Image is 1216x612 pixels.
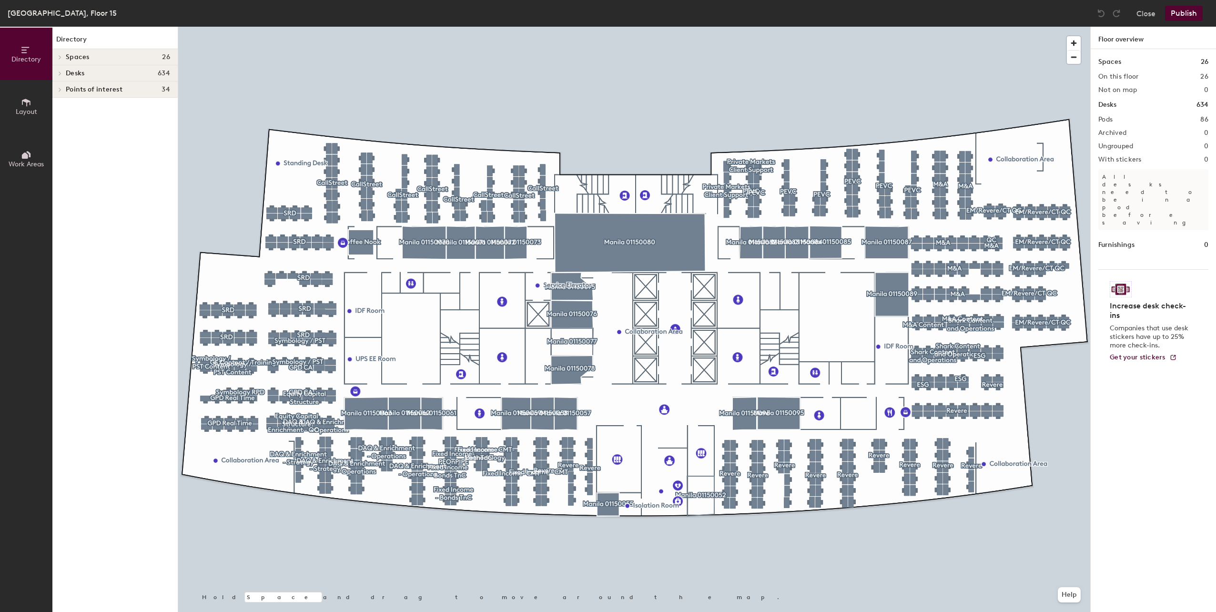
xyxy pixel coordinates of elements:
span: Get your stickers [1110,353,1165,361]
div: [GEOGRAPHIC_DATA], Floor 15 [8,7,117,19]
h1: Desks [1098,100,1116,110]
a: Get your stickers [1110,354,1177,362]
span: 34 [162,86,170,93]
h2: Pods [1098,116,1113,123]
span: 634 [158,70,170,77]
h1: 26 [1201,57,1208,67]
p: All desks need to be in a pod before saving [1098,169,1208,230]
button: Help [1058,587,1081,602]
h1: Floor overview [1091,27,1216,49]
span: 26 [162,53,170,61]
h2: Not on map [1098,86,1137,94]
img: Sticker logo [1110,281,1132,297]
h1: 0 [1204,240,1208,250]
p: Companies that use desk stickers have up to 25% more check-ins. [1110,324,1191,350]
img: Redo [1112,9,1121,18]
h2: 0 [1204,129,1208,137]
h4: Increase desk check-ins [1110,301,1191,320]
span: Layout [16,108,37,116]
h2: 26 [1200,73,1208,81]
button: Close [1136,6,1155,21]
h2: Archived [1098,129,1126,137]
h1: Directory [52,34,178,49]
h1: Spaces [1098,57,1121,67]
h2: On this floor [1098,73,1139,81]
span: Spaces [66,53,90,61]
span: Directory [11,55,41,63]
span: Points of interest [66,86,122,93]
button: Publish [1165,6,1203,21]
h2: With stickers [1098,156,1142,163]
span: Desks [66,70,84,77]
span: Work Areas [9,160,44,168]
h1: Furnishings [1098,240,1135,250]
h2: 0 [1204,143,1208,150]
img: Undo [1096,9,1106,18]
h1: 634 [1196,100,1208,110]
h2: Ungrouped [1098,143,1134,150]
h2: 0 [1204,86,1208,94]
h2: 0 [1204,156,1208,163]
h2: 86 [1200,116,1208,123]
